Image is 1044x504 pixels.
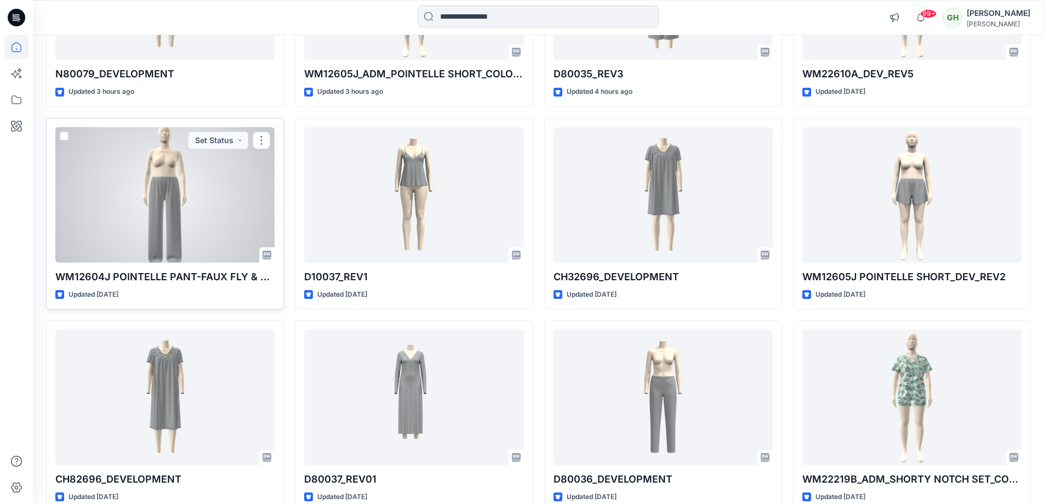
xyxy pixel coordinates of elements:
[304,127,523,263] a: D10037_REV1
[55,472,275,487] p: CH82696_DEVELOPMENT
[554,66,773,82] p: D80035_REV3
[967,7,1030,20] div: [PERSON_NAME]
[802,127,1022,263] a: WM12605J POINTELLE SHORT_DEV_REV2
[304,66,523,82] p: WM12605J_ADM_POINTELLE SHORT_COLORWAY_REV6
[567,491,617,503] p: Updated [DATE]
[802,66,1022,82] p: WM22610A_DEV_REV5
[815,289,865,301] p: Updated [DATE]
[69,289,118,301] p: Updated [DATE]
[554,269,773,285] p: CH32696_DEVELOPMENT
[55,269,275,285] p: WM12604J POINTELLE PANT-FAUX FLY & BUTTONS + PICOT_REV2
[55,66,275,82] p: N80079_DEVELOPMENT
[920,9,937,18] span: 99+
[943,8,962,27] div: GH
[304,472,523,487] p: D80037_REV01
[802,269,1022,285] p: WM12605J POINTELLE SHORT_DEV_REV2
[304,330,523,465] a: D80037_REV01
[554,127,773,263] a: CH32696_DEVELOPMENT
[317,86,383,98] p: Updated 3 hours ago
[554,472,773,487] p: D80036_DEVELOPMENT
[567,289,617,301] p: Updated [DATE]
[317,491,367,503] p: Updated [DATE]
[815,491,865,503] p: Updated [DATE]
[802,472,1022,487] p: WM22219B_ADM_SHORTY NOTCH SET_COLORWAY
[815,86,865,98] p: Updated [DATE]
[55,127,275,263] a: WM12604J POINTELLE PANT-FAUX FLY & BUTTONS + PICOT_REV2
[554,330,773,465] a: D80036_DEVELOPMENT
[967,20,1030,28] div: [PERSON_NAME]
[304,269,523,285] p: D10037_REV1
[69,491,118,503] p: Updated [DATE]
[55,330,275,465] a: CH82696_DEVELOPMENT
[69,86,134,98] p: Updated 3 hours ago
[317,289,367,301] p: Updated [DATE]
[802,330,1022,465] a: WM22219B_ADM_SHORTY NOTCH SET_COLORWAY
[567,86,632,98] p: Updated 4 hours ago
